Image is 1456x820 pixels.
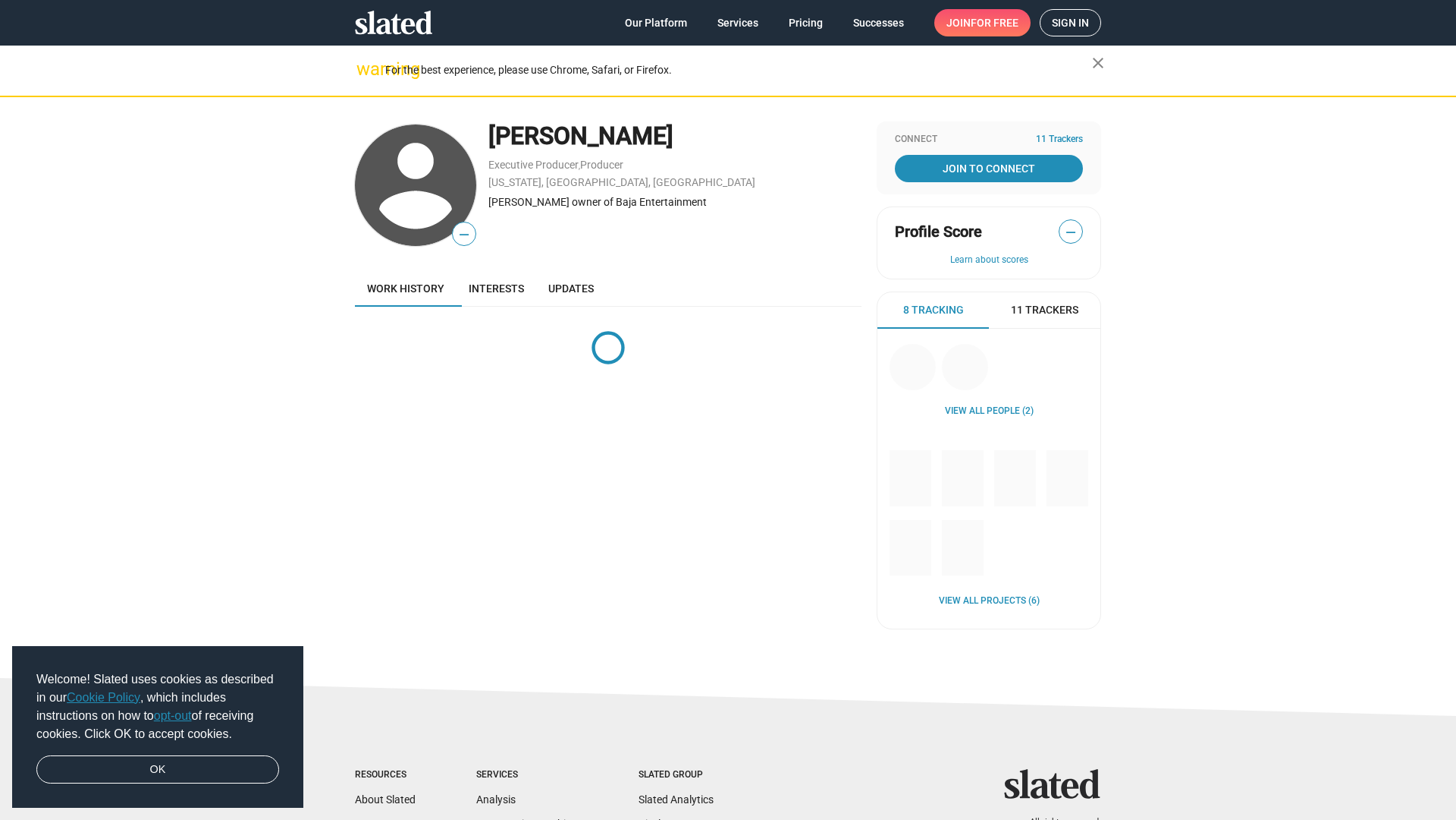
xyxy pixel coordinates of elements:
div: For the best experience, please use Chrome, Safari, or Firefox. [385,60,1092,80]
a: dismiss cookie message [36,755,279,784]
div: cookieconsent [12,646,303,809]
span: for free [971,9,1018,36]
a: Work history [355,270,457,307]
div: [PERSON_NAME] owner of Baja Entertainment [488,195,861,210]
span: — [1059,222,1082,242]
a: Join To Connect [895,155,1083,182]
a: Analysis [476,793,516,806]
span: Successes [853,9,904,36]
mat-icon: warning [356,60,375,78]
div: Resources [355,769,416,781]
a: Slated Analytics [639,793,714,806]
span: Sign in [1052,10,1089,36]
a: Successes [841,9,916,36]
a: Our Platform [613,9,699,36]
a: opt-out [154,709,192,722]
div: Connect [895,134,1083,146]
div: [PERSON_NAME] [488,120,861,153]
button: Learn about scores [895,254,1083,266]
span: Join To Connect [898,155,1080,182]
span: Profile Score [895,222,982,242]
a: Updates [536,270,606,307]
a: [US_STATE], [GEOGRAPHIC_DATA], [GEOGRAPHIC_DATA] [488,176,755,188]
span: 8 Tracking [903,303,964,317]
span: 11 Trackers [1036,134,1083,146]
div: Services [476,769,578,781]
a: Executive Producer [488,159,579,171]
span: Work history [367,282,444,295]
span: — [453,225,475,244]
span: Updates [548,282,594,295]
a: Pricing [777,9,835,36]
a: Interests [457,270,536,307]
a: View all Projects (6) [939,595,1040,607]
a: View all People (2) [945,405,1034,418]
mat-icon: close [1089,54,1107,72]
a: Services [705,9,770,36]
span: Welcome! Slated uses cookies as described in our , which includes instructions on how to of recei... [36,670,279,743]
a: Joinfor free [934,9,1031,36]
span: Pricing [789,9,823,36]
span: Our Platform [625,9,687,36]
a: Cookie Policy [67,691,140,704]
a: Producer [580,159,623,171]
span: Services [717,9,758,36]
a: Sign in [1040,9,1101,36]
a: About Slated [355,793,416,806]
span: Interests [469,282,524,295]
span: Join [946,9,1018,36]
span: 11 Trackers [1011,303,1078,317]
div: Slated Group [639,769,742,781]
span: , [579,162,580,170]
